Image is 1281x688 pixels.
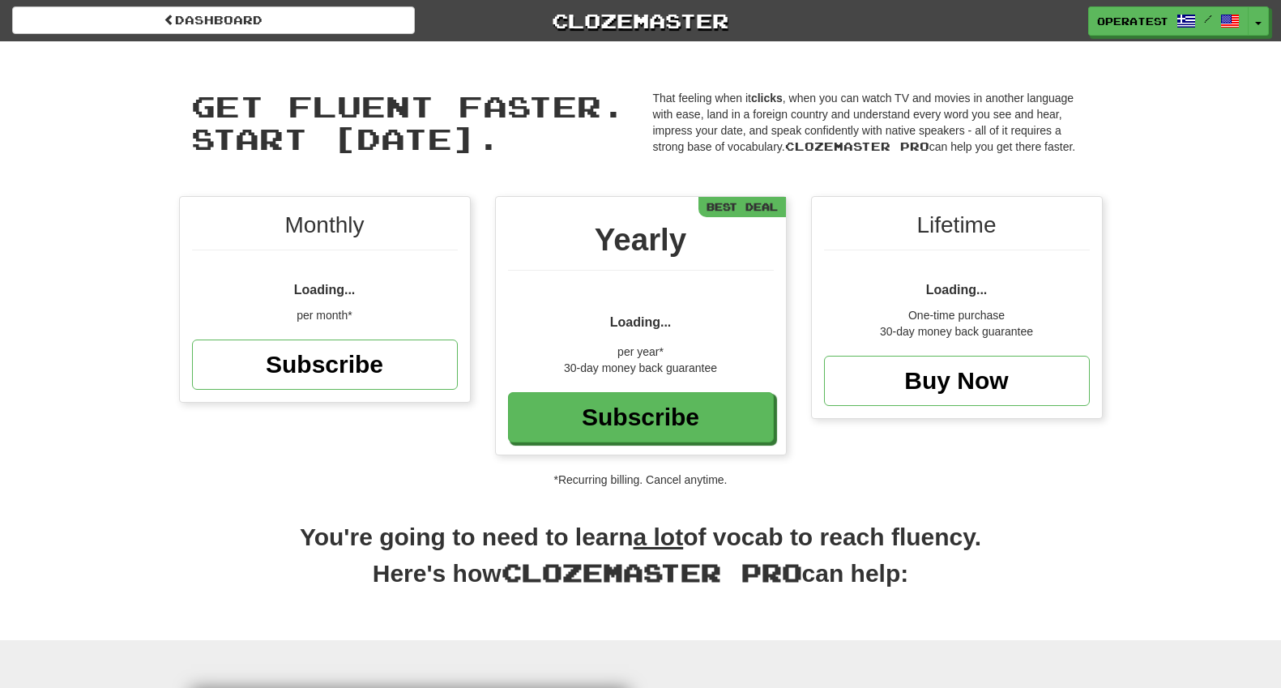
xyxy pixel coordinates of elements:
[824,356,1090,406] a: Buy Now
[508,217,774,271] div: Yearly
[179,520,1103,608] h2: You're going to need to learn of vocab to reach fluency. Here's how can help:
[508,344,774,360] div: per year*
[653,90,1091,155] p: That feeling when it , when you can watch TV and movies in another language with ease, land in a ...
[698,197,786,217] div: Best Deal
[751,92,783,105] strong: clicks
[192,209,458,250] div: Monthly
[1097,14,1168,28] span: OPERATEST
[12,6,415,34] a: Dashboard
[294,283,356,297] span: Loading...
[508,392,774,442] a: Subscribe
[1088,6,1249,36] a: OPERATEST /
[192,340,458,390] a: Subscribe
[824,209,1090,250] div: Lifetime
[824,307,1090,323] div: One-time purchase
[824,323,1090,340] div: 30-day money back guarantee
[439,6,842,35] a: Clozemaster
[1204,13,1212,24] span: /
[191,88,626,156] span: Get fluent faster. Start [DATE].
[785,139,929,153] span: Clozemaster Pro
[634,523,684,550] u: a lot
[508,360,774,376] div: 30-day money back guarantee
[926,283,988,297] span: Loading...
[610,315,672,329] span: Loading...
[192,307,458,323] div: per month*
[502,558,802,587] span: Clozemaster Pro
